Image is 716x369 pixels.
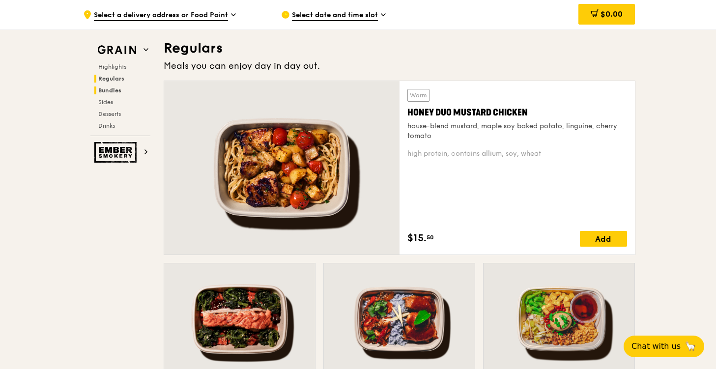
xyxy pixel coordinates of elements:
div: Warm [407,89,430,102]
span: Sides [98,99,113,106]
span: Drinks [98,122,115,129]
span: Select a delivery address or Food Point [94,10,228,21]
div: Honey Duo Mustard Chicken [407,106,627,119]
span: Chat with us [631,341,681,352]
div: house-blend mustard, maple soy baked potato, linguine, cherry tomato [407,121,627,141]
span: Highlights [98,63,126,70]
div: high protein, contains allium, soy, wheat [407,149,627,159]
img: Ember Smokery web logo [94,142,140,163]
span: 50 [427,233,434,241]
span: Bundles [98,87,121,94]
button: Chat with us🦙 [624,336,704,357]
span: 🦙 [685,341,696,352]
div: Meals you can enjoy day in day out. [164,59,635,73]
span: Regulars [98,75,124,82]
img: Grain web logo [94,41,140,59]
span: $15. [407,231,427,246]
span: $0.00 [601,9,623,19]
span: Desserts [98,111,121,117]
h3: Regulars [164,39,635,57]
span: Select date and time slot [292,10,378,21]
div: Add [580,231,627,247]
